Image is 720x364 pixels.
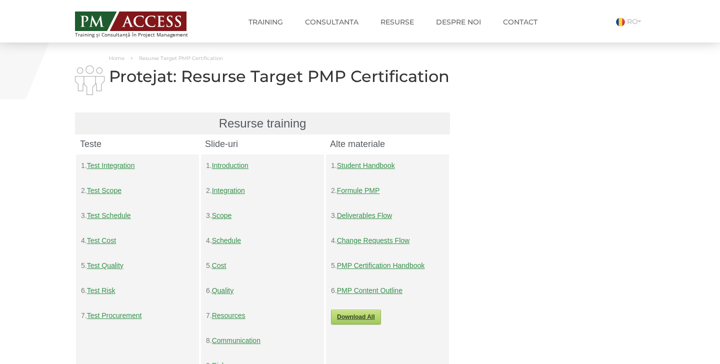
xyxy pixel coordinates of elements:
[87,161,135,169] a: Test Integration
[212,336,260,344] a: Communication
[205,139,320,148] h4: Slide-uri
[212,236,241,244] a: Schedule
[337,236,410,244] a: Change Requests Flow
[81,259,194,272] p: 5.
[206,309,319,322] p: 7.
[212,161,248,169] a: Introduction
[206,159,319,172] p: 1.
[616,17,645,26] a: RO
[81,234,194,247] p: 4.
[81,309,194,322] p: 7.
[81,159,194,172] p: 1.
[75,11,186,31] img: PM ACCESS - Echipa traineri si consultanti certificati PMP: Narciss Popescu, Mihai Olaru, Monica ...
[297,12,366,32] a: Consultanta
[87,311,142,319] a: Test Procurement
[331,184,444,197] p: 2.
[331,159,444,172] p: 1.
[331,259,444,272] p: 5.
[337,211,392,219] a: Deliverables Flow
[212,211,232,219] a: Scope
[337,261,425,269] a: PMP Certification Handbook
[109,55,124,61] a: Home
[373,12,421,32] a: Resurse
[212,286,234,294] a: Quality
[212,186,245,194] a: Integration
[81,209,194,222] p: 3.
[87,211,131,219] a: Test Schedule
[241,12,290,32] a: Training
[87,186,121,194] a: Test Scope
[87,286,115,294] a: Test Risk
[331,309,381,324] a: Download All
[206,209,319,222] p: 3.
[81,284,194,297] p: 6.
[75,8,206,37] a: Training și Consultanță în Project Management
[87,236,116,244] a: Test Cost
[139,55,223,61] span: Resurse Target PMP Certification
[337,186,380,194] a: Formule PMP
[428,12,488,32] a: Despre noi
[206,284,319,297] p: 6.
[331,234,444,247] p: 4.
[75,65,104,95] img: i-02.png
[495,12,545,32] a: Contact
[206,334,319,347] p: 8.
[212,261,226,269] a: Cost
[80,117,445,129] h3: Resurse training
[337,161,395,169] a: Student Handbook
[616,17,625,26] img: Romana
[206,234,319,247] p: 4.
[337,286,402,294] a: PMP Content Outline
[331,209,444,222] p: 3.
[206,184,319,197] p: 2.
[330,139,445,148] h4: Alte materiale
[75,32,206,37] span: Training și Consultanță în Project Management
[212,311,245,319] a: Resources
[75,67,450,85] h1: Protejat: Resurse Target PMP Certification
[331,284,444,297] p: 6.
[206,259,319,272] p: 5.
[87,261,123,269] a: Test Quality
[81,184,194,197] p: 2.
[80,139,195,148] h4: Teste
